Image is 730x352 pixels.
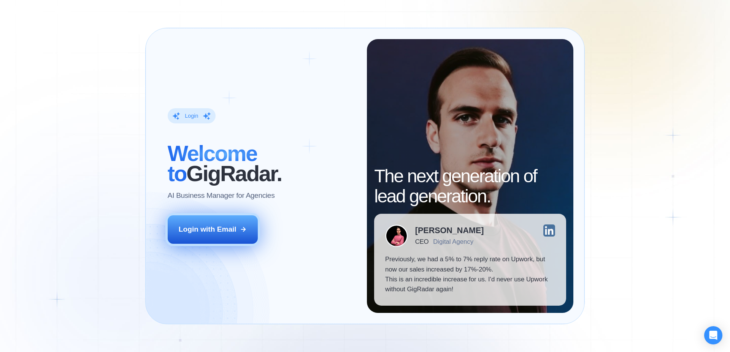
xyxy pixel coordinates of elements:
h2: ‍ GigRadar. [168,144,356,184]
div: Login [185,112,198,120]
div: Login with Email [179,224,236,234]
h2: The next generation of lead generation. [374,166,566,207]
div: Open Intercom Messenger [704,326,722,344]
p: AI Business Manager for Agencies [168,191,275,200]
div: CEO [415,238,428,245]
button: Login with Email [168,215,258,243]
span: Welcome to [168,141,257,186]
p: Previously, we had a 5% to 7% reply rate on Upwork, but now our sales increased by 17%-20%. This ... [385,254,555,295]
div: Digital Agency [433,238,473,245]
div: [PERSON_NAME] [415,226,484,235]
